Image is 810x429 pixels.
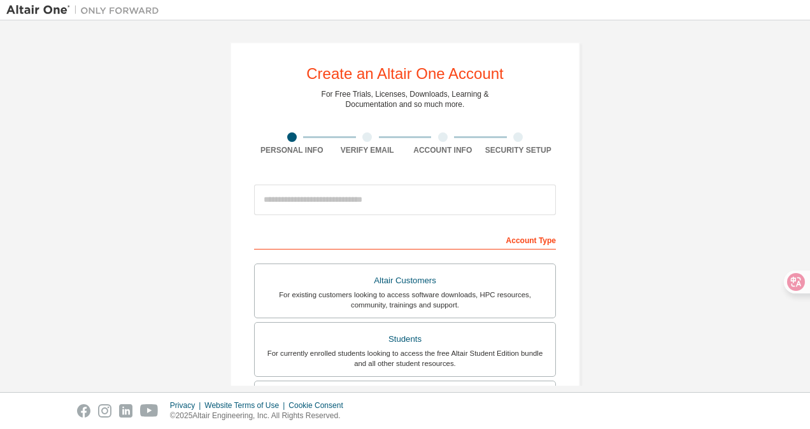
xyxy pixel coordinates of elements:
[204,400,288,411] div: Website Terms of Use
[77,404,90,418] img: facebook.svg
[140,404,159,418] img: youtube.svg
[254,145,330,155] div: Personal Info
[262,348,548,369] div: For currently enrolled students looking to access the free Altair Student Edition bundle and all ...
[98,404,111,418] img: instagram.svg
[405,145,481,155] div: Account Info
[330,145,406,155] div: Verify Email
[262,272,548,290] div: Altair Customers
[288,400,350,411] div: Cookie Consent
[254,229,556,250] div: Account Type
[6,4,166,17] img: Altair One
[170,411,351,421] p: © 2025 Altair Engineering, Inc. All Rights Reserved.
[322,89,489,109] div: For Free Trials, Licenses, Downloads, Learning & Documentation and so much more.
[119,404,132,418] img: linkedin.svg
[481,145,557,155] div: Security Setup
[262,290,548,310] div: For existing customers looking to access software downloads, HPC resources, community, trainings ...
[170,400,204,411] div: Privacy
[306,66,504,81] div: Create an Altair One Account
[262,330,548,348] div: Students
